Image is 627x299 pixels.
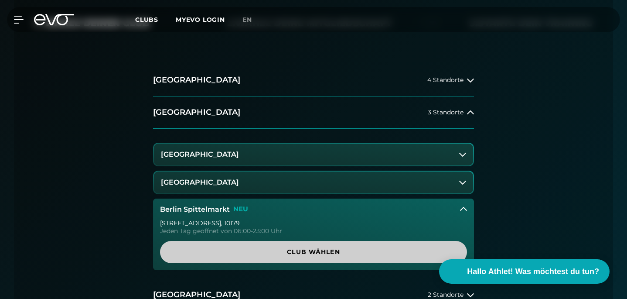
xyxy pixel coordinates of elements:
button: [GEOGRAPHIC_DATA]4 Standorte [153,64,474,96]
span: 2 Standorte [428,292,463,298]
h3: [GEOGRAPHIC_DATA] [161,179,239,186]
button: Hallo Athlet! Was möchtest du tun? [439,259,610,284]
span: 4 Standorte [427,77,463,83]
button: [GEOGRAPHIC_DATA]3 Standorte [153,96,474,129]
span: en [242,16,252,24]
div: Jeden Tag geöffnet von 06:00-23:00 Uhr [160,228,467,234]
p: NEU [233,206,248,213]
h2: [GEOGRAPHIC_DATA] [153,107,240,118]
button: [GEOGRAPHIC_DATA] [154,172,473,193]
h2: [GEOGRAPHIC_DATA] [153,75,240,86]
a: MYEVO LOGIN [176,16,225,24]
h3: Berlin Spittelmarkt [160,206,230,213]
a: Clubs [135,15,176,24]
a: en [242,15,262,25]
a: Club wählen [160,241,467,263]
h3: [GEOGRAPHIC_DATA] [161,151,239,158]
span: Clubs [135,16,158,24]
button: Berlin SpittelmarktNEU [153,199,474,220]
div: [STREET_ADDRESS] , 10179 [160,220,467,226]
span: Hallo Athlet! Was möchtest du tun? [467,266,599,278]
span: 3 Standorte [428,109,463,116]
button: [GEOGRAPHIC_DATA] [154,144,473,165]
span: Club wählen [170,247,457,257]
